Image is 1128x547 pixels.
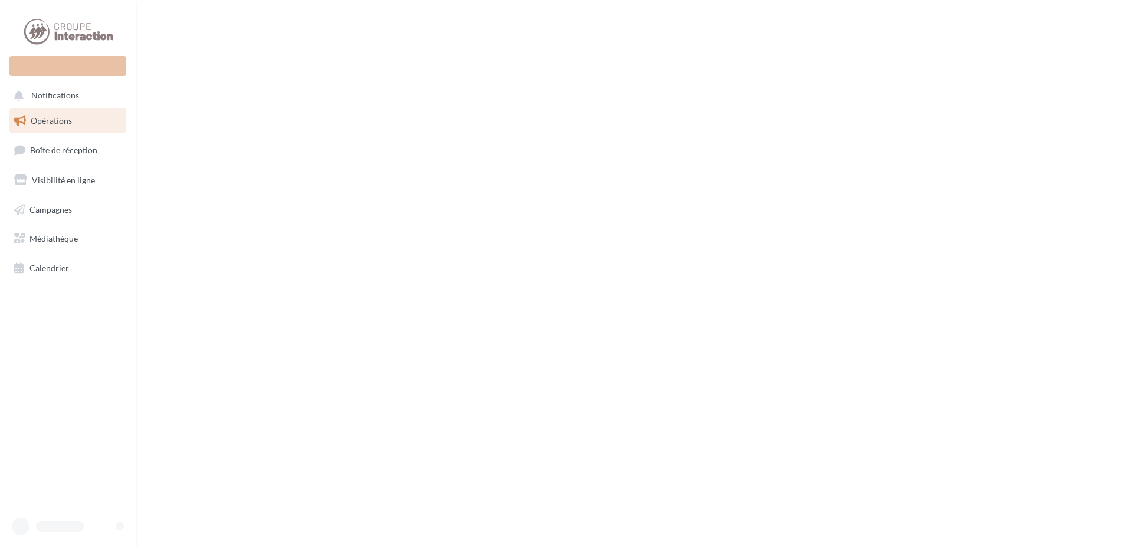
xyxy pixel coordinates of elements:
[7,108,129,133] a: Opérations
[9,56,126,76] div: Nouvelle campagne
[7,168,129,193] a: Visibilité en ligne
[7,137,129,163] a: Boîte de réception
[29,263,69,273] span: Calendrier
[29,233,78,243] span: Médiathèque
[7,256,129,281] a: Calendrier
[31,91,79,101] span: Notifications
[30,145,97,155] span: Boîte de réception
[31,116,72,126] span: Opérations
[29,204,72,214] span: Campagnes
[7,226,129,251] a: Médiathèque
[7,197,129,222] a: Campagnes
[32,175,95,185] span: Visibilité en ligne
